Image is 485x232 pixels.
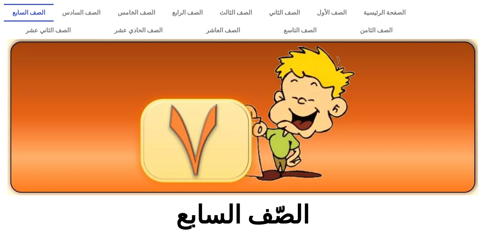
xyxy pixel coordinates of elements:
[308,4,355,22] a: الصف الأول
[262,22,338,39] a: الصف التاسع
[164,4,211,22] a: الصف الرابع
[211,4,260,22] a: الصف الثالث
[184,22,262,39] a: الصف العاشر
[4,22,93,39] a: الصف الثاني عشر
[260,4,308,22] a: الصف الثاني
[4,4,54,22] a: الصف السابع
[109,4,163,22] a: الصف الخامس
[54,4,109,22] a: الصف السادس
[338,22,414,39] a: الصف الثامن
[93,22,184,39] a: الصف الحادي عشر
[115,200,370,230] h2: الصّف السابع
[355,4,414,22] a: الصفحة الرئيسية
